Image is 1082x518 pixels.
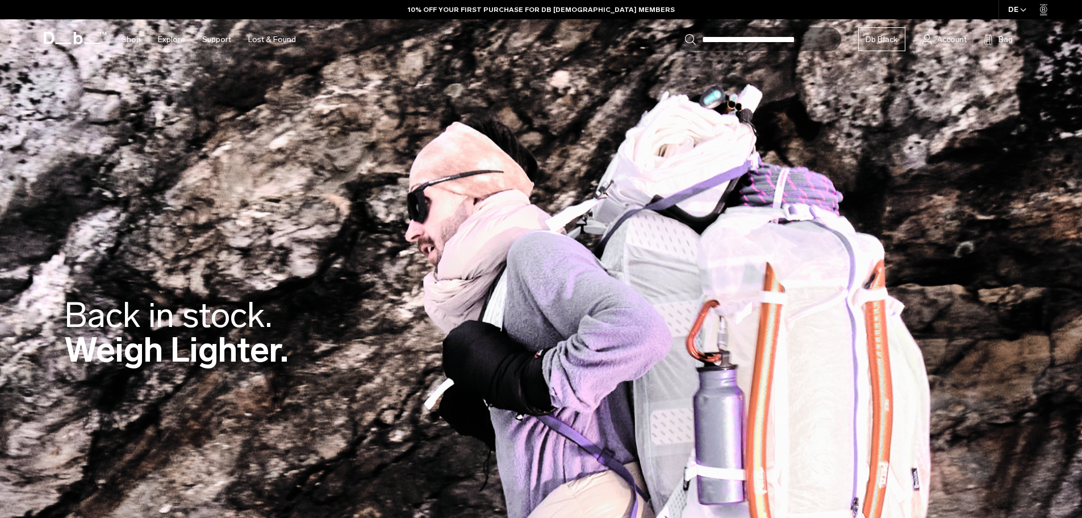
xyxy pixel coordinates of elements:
a: 10% OFF YOUR FIRST PURCHASE FOR DB [DEMOGRAPHIC_DATA] MEMBERS [408,5,675,15]
nav: Main Navigation [113,19,304,60]
span: Account [937,34,967,45]
a: Lost & Found [248,19,296,60]
span: Bag [999,34,1013,45]
button: Bag [984,32,1013,46]
h2: Weigh Lighter. [64,298,289,367]
a: Shop [122,19,141,60]
a: Db Black [858,27,905,51]
a: Explore [158,19,185,60]
span: Back in stock. [64,295,272,336]
a: Account [922,32,967,46]
a: Support [202,19,231,60]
